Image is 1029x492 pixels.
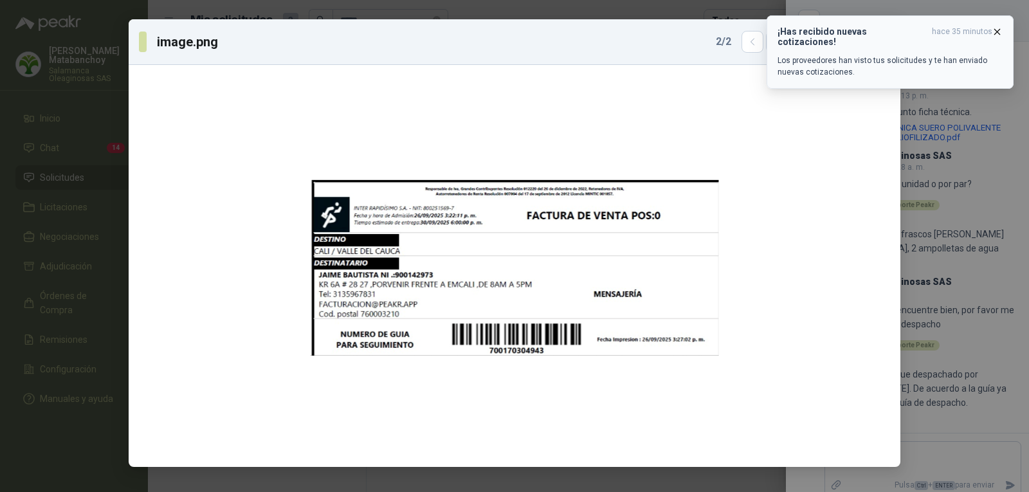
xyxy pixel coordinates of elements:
h3: ¡Has recibido nuevas cotizaciones! [778,26,927,47]
p: Los proveedores han visto tus solicitudes y te han enviado nuevas cotizaciones. [778,55,1003,78]
span: 2 / 2 [716,34,731,50]
button: ¡Has recibido nuevas cotizaciones!hace 35 minutos Los proveedores han visto tus solicitudes y te ... [767,15,1014,89]
span: hace 35 minutos [932,26,992,47]
h3: image.png [157,32,221,51]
